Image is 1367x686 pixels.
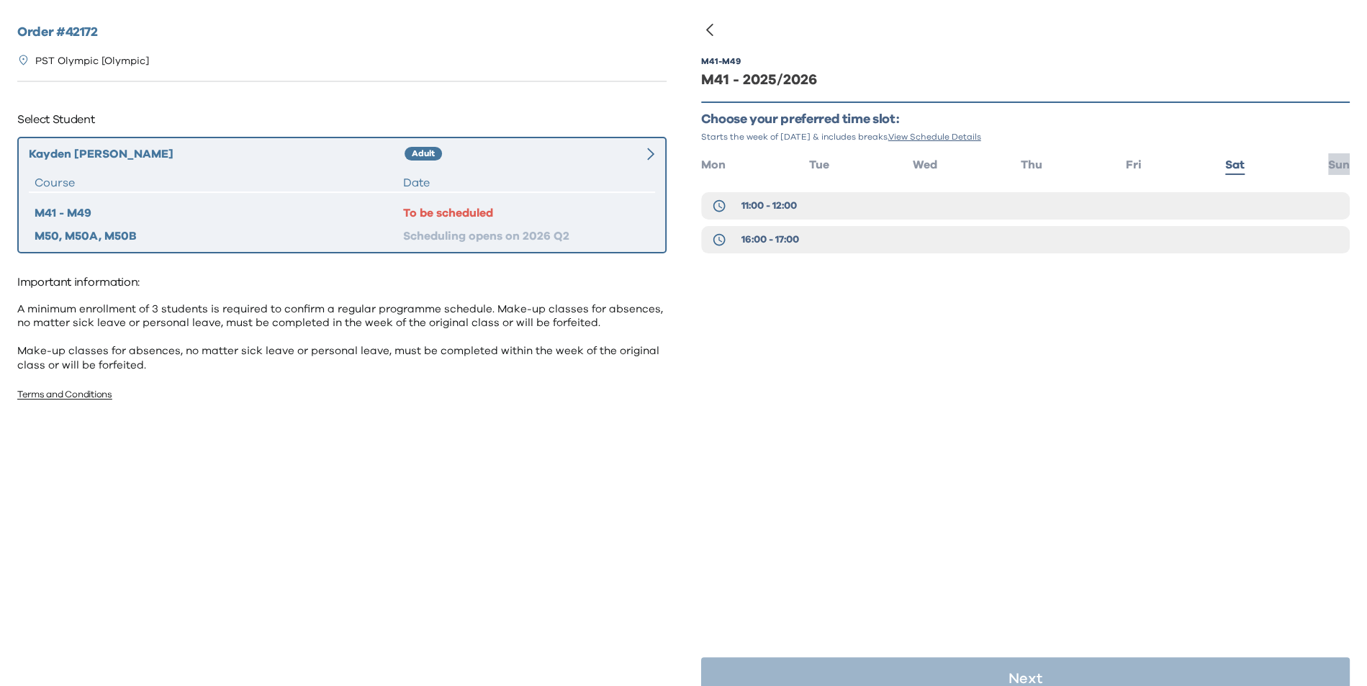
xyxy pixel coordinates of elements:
button: 11:00 - 12:00 [701,192,1350,220]
span: View Schedule Details [888,132,981,141]
div: Scheduling opens on 2026 Q2 [403,227,649,245]
div: M41 - M49 [701,55,741,67]
div: M50, M50A, M50B [35,227,403,245]
p: Select Student [17,108,667,131]
span: Tue [809,159,829,171]
span: Mon [701,159,726,171]
div: Course [35,174,403,191]
span: Sun [1328,159,1350,171]
span: Sat [1225,159,1245,171]
div: To be scheduled [403,204,649,222]
div: M41 - M49 [35,204,403,222]
div: Kayden [PERSON_NAME] [29,145,405,163]
span: 11:00 - 12:00 [741,199,796,213]
span: Fri [1126,159,1142,171]
span: Thu [1021,159,1042,171]
div: M41 - 2025/2026 [701,70,1350,90]
p: Starts the week of [DATE] & includes breaks. [701,131,1350,143]
p: A minimum enrollment of 3 students is required to confirm a regular programme schedule. Make-up c... [17,302,667,373]
p: Choose your preferred time slot: [701,112,1350,128]
span: 16:00 - 17:00 [741,233,798,247]
div: Date [403,174,649,191]
p: Next [1009,672,1042,686]
a: Terms and Conditions [17,390,112,400]
span: Wed [913,159,937,171]
button: 16:00 - 17:00 [701,226,1350,253]
p: PST Olympic [Olympic] [35,54,149,69]
div: Adult [405,147,442,161]
p: Important information: [17,271,667,294]
h2: Order # 42172 [17,23,667,42]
